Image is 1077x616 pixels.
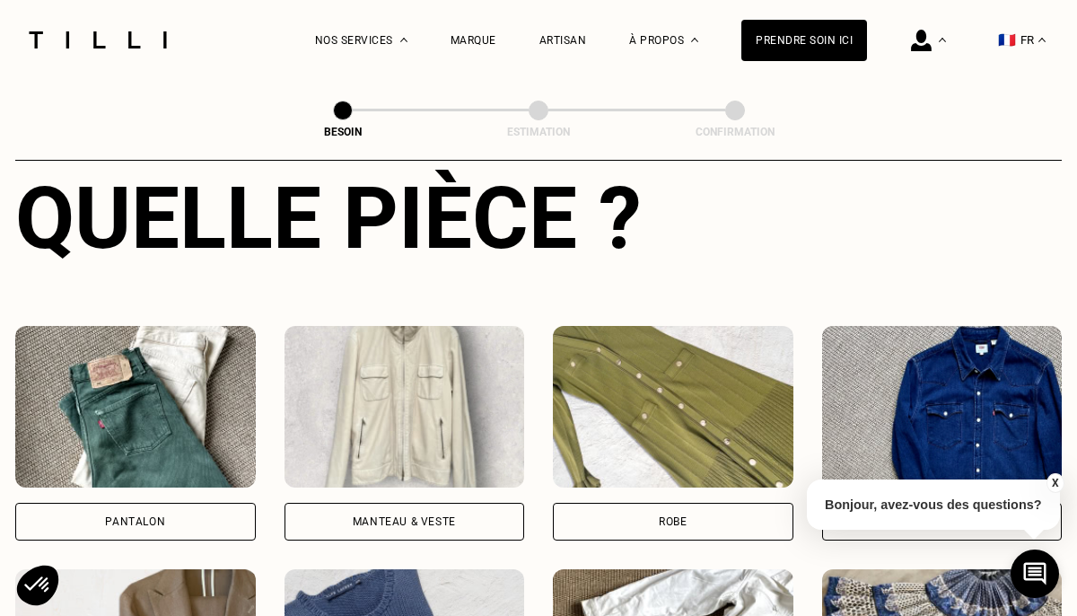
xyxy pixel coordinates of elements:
img: Menu déroulant [400,38,407,42]
div: Estimation [449,126,628,138]
div: Confirmation [645,126,825,138]
p: Bonjour, avez-vous des questions? [807,480,1060,530]
a: Marque [451,34,496,47]
a: Prendre soin ici [741,20,867,61]
a: Artisan [539,34,587,47]
div: Robe [659,516,687,527]
button: X [1046,473,1064,493]
img: menu déroulant [1038,38,1046,42]
img: Tilli retouche votre Robe [553,326,793,488]
span: 🇫🇷 [998,31,1016,48]
img: Tilli retouche votre Manteau & Veste [285,326,525,488]
div: Manteau & Veste [353,516,456,527]
img: Logo du service de couturière Tilli [22,31,173,48]
div: Pantalon [105,516,165,527]
img: Tilli retouche votre Haut [822,326,1063,488]
img: Menu déroulant à propos [691,38,698,42]
div: Besoin [253,126,433,138]
img: Menu déroulant [939,38,946,42]
div: Quelle pièce ? [15,168,1062,268]
img: icône connexion [911,30,932,51]
img: Tilli retouche votre Pantalon [15,326,256,488]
